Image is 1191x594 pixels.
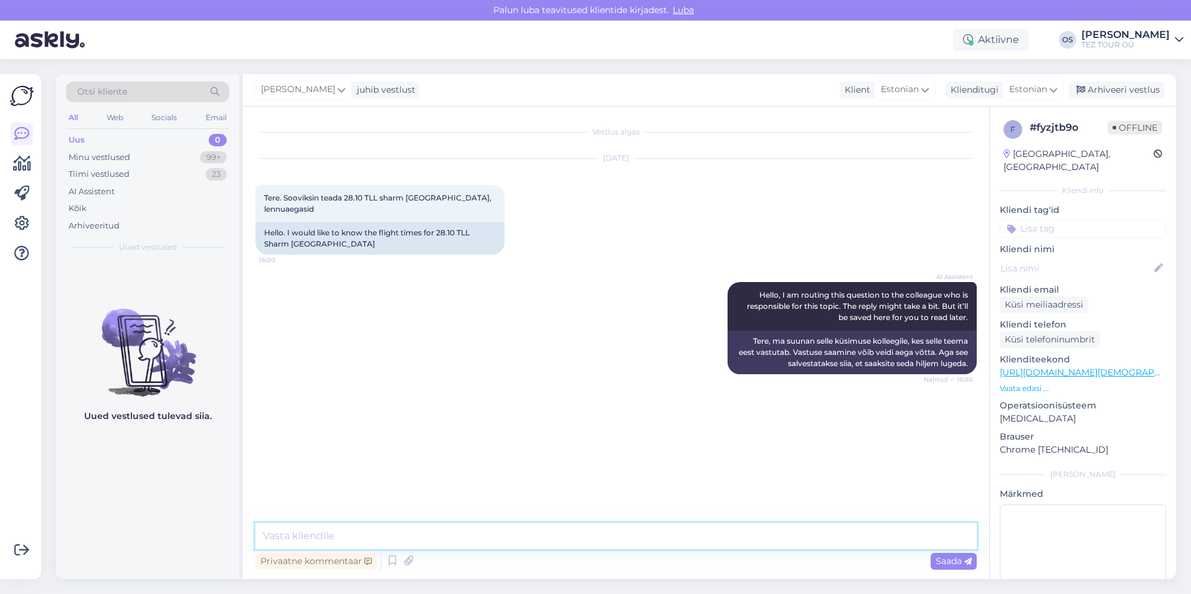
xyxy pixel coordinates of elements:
[1000,469,1166,480] div: [PERSON_NAME]
[104,110,126,126] div: Web
[936,555,972,567] span: Saada
[1000,204,1166,217] p: Kliendi tag'id
[261,83,335,97] span: [PERSON_NAME]
[1000,443,1166,456] p: Chrome [TECHNICAL_ID]
[69,220,120,232] div: Arhiveeritud
[1000,430,1166,443] p: Brauser
[69,186,115,198] div: AI Assistent
[669,4,698,16] span: Luba
[1069,82,1165,98] div: Arhiveeri vestlus
[1000,353,1166,366] p: Klienditeekond
[259,255,306,265] span: 16:00
[10,84,34,108] img: Askly Logo
[66,110,80,126] div: All
[1000,243,1166,256] p: Kliendi nimi
[1000,318,1166,331] p: Kliendi telefon
[1030,120,1108,135] div: # fyzjtb9o
[1000,399,1166,412] p: Operatsioonisüsteem
[255,126,977,138] div: Vestlus algas
[77,85,127,98] span: Otsi kliente
[1000,412,1166,425] p: [MEDICAL_DATA]
[206,168,227,181] div: 23
[84,410,212,423] p: Uued vestlused tulevad siia.
[1000,283,1166,296] p: Kliendi email
[203,110,229,126] div: Email
[1004,148,1154,174] div: [GEOGRAPHIC_DATA], [GEOGRAPHIC_DATA]
[264,193,493,214] span: Tere. Sooviksin teada 28.10 TLL sharm [GEOGRAPHIC_DATA], lennuaegasid
[69,134,85,146] div: Uus
[352,83,415,97] div: juhib vestlust
[1108,121,1162,134] span: Offline
[69,202,87,215] div: Kõik
[881,83,919,97] span: Estonian
[1000,219,1166,238] input: Lisa tag
[255,553,377,570] div: Privaatne kommentaar
[1010,125,1015,134] span: f
[1000,296,1088,313] div: Küsi meiliaadressi
[1000,262,1152,275] input: Lisa nimi
[953,29,1029,51] div: Aktiivne
[209,134,227,146] div: 0
[946,83,999,97] div: Klienditugi
[728,331,977,374] div: Tere, ma suunan selle küsimuse kolleegile, kes selle teema eest vastutab. Vastuse saamine võib ve...
[1081,30,1184,50] a: [PERSON_NAME]TEZ TOUR OÜ
[1000,185,1166,196] div: Kliendi info
[1059,31,1076,49] div: OS
[56,286,239,398] img: No chats
[924,375,973,384] span: Nähtud ✓ 16:00
[200,151,227,164] div: 99+
[69,168,130,181] div: Tiimi vestlused
[1081,30,1170,40] div: [PERSON_NAME]
[149,110,179,126] div: Socials
[747,290,970,322] span: Hello, I am routing this question to the colleague who is responsible for this topic. The reply m...
[255,153,977,164] div: [DATE]
[1009,83,1047,97] span: Estonian
[255,222,505,255] div: Hello. I would like to know the flight times for 28.10 TLL Sharm [GEOGRAPHIC_DATA]
[840,83,870,97] div: Klient
[119,242,177,253] span: Uued vestlused
[69,151,130,164] div: Minu vestlused
[1000,488,1166,501] p: Märkmed
[1081,40,1170,50] div: TEZ TOUR OÜ
[926,272,973,281] span: AI Assistent
[1000,331,1100,348] div: Küsi telefoninumbrit
[1000,383,1166,394] p: Vaata edasi ...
